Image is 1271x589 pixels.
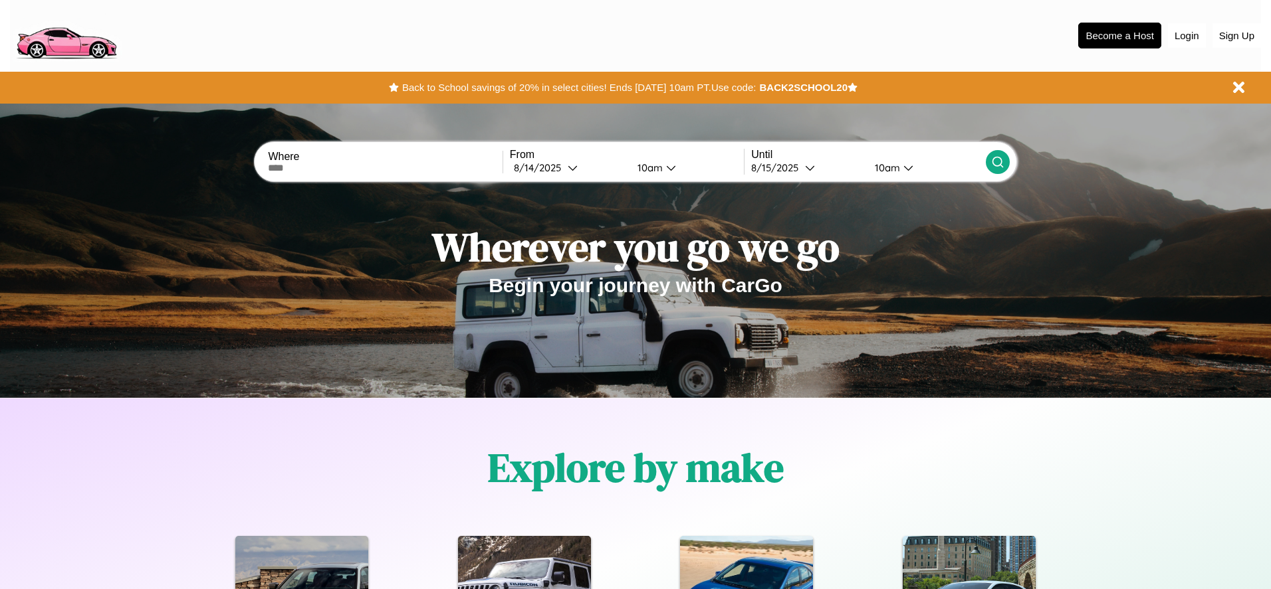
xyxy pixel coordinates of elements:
label: Where [268,151,502,163]
div: 8 / 15 / 2025 [751,161,805,174]
div: 8 / 14 / 2025 [514,161,568,174]
label: Until [751,149,985,161]
button: Sign Up [1213,23,1261,48]
button: 8/14/2025 [510,161,627,175]
button: Login [1168,23,1206,48]
label: From [510,149,744,161]
div: 10am [631,161,666,174]
button: Become a Host [1078,23,1161,48]
img: logo [10,7,122,62]
b: BACK2SCHOOL20 [759,82,848,93]
h1: Explore by make [488,440,784,495]
button: 10am [864,161,985,175]
button: Back to School savings of 20% in select cities! Ends [DATE] 10am PT.Use code: [399,78,759,97]
div: 10am [868,161,903,174]
button: 10am [627,161,744,175]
